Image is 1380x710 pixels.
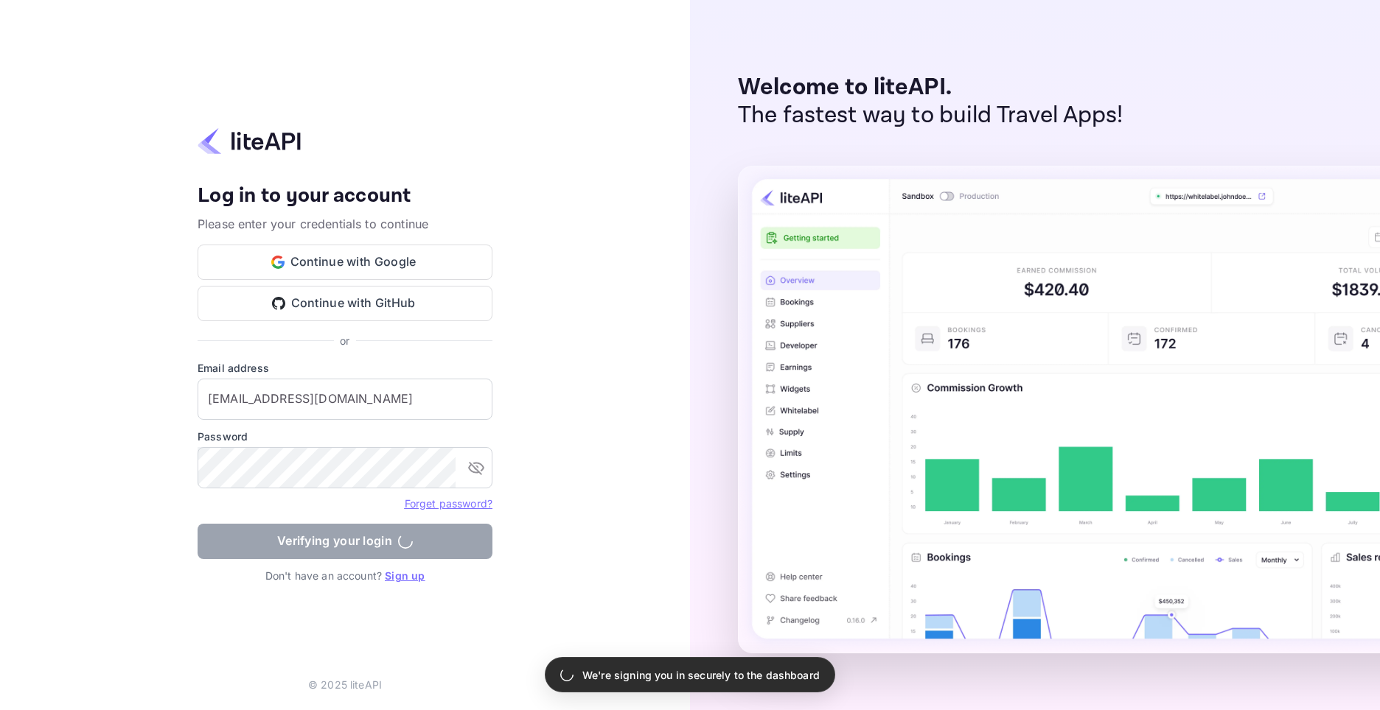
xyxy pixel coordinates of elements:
a: Forget password? [405,497,492,510]
p: Please enter your credentials to continue [198,215,492,233]
label: Email address [198,360,492,376]
p: or [340,333,349,348]
p: © 2025 liteAPI [308,677,382,692]
h4: Log in to your account [198,183,492,209]
label: Password [198,429,492,444]
p: Welcome to liteAPI. [738,74,1123,102]
a: Forget password? [405,496,492,510]
p: We're signing you in securely to the dashboard [582,667,820,683]
input: Enter your email address [198,379,492,420]
p: Don't have an account? [198,568,492,583]
button: Continue with Google [198,245,492,280]
button: toggle password visibility [461,453,491,482]
img: liteapi [198,127,301,155]
p: The fastest way to build Travel Apps! [738,102,1123,130]
a: Sign up [385,569,425,582]
button: Continue with GitHub [198,286,492,321]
